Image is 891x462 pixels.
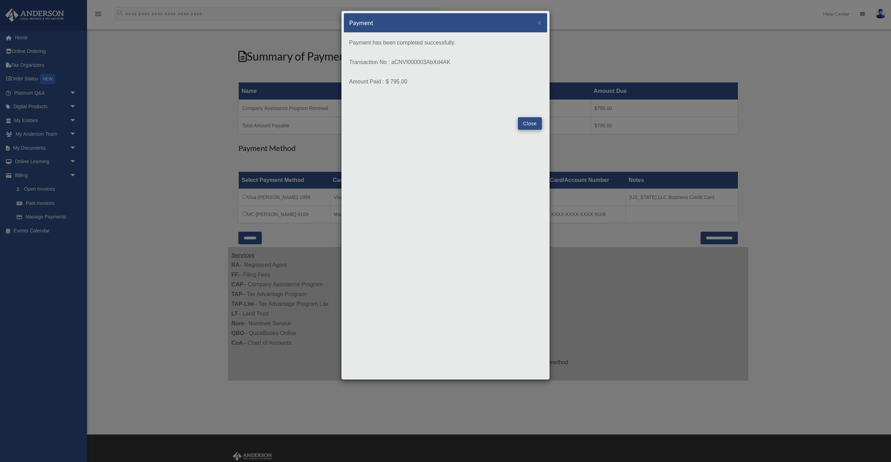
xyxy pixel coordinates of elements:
[349,38,542,48] p: Payment has been completed successfully.
[349,77,542,87] p: Amount Paid : $ 795.00
[349,57,542,67] p: Transaction No : aCNVI000003AbXd4AK
[518,117,542,130] button: Close
[537,18,542,26] span: ×
[349,18,373,27] h5: Payment
[537,19,542,26] button: Close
